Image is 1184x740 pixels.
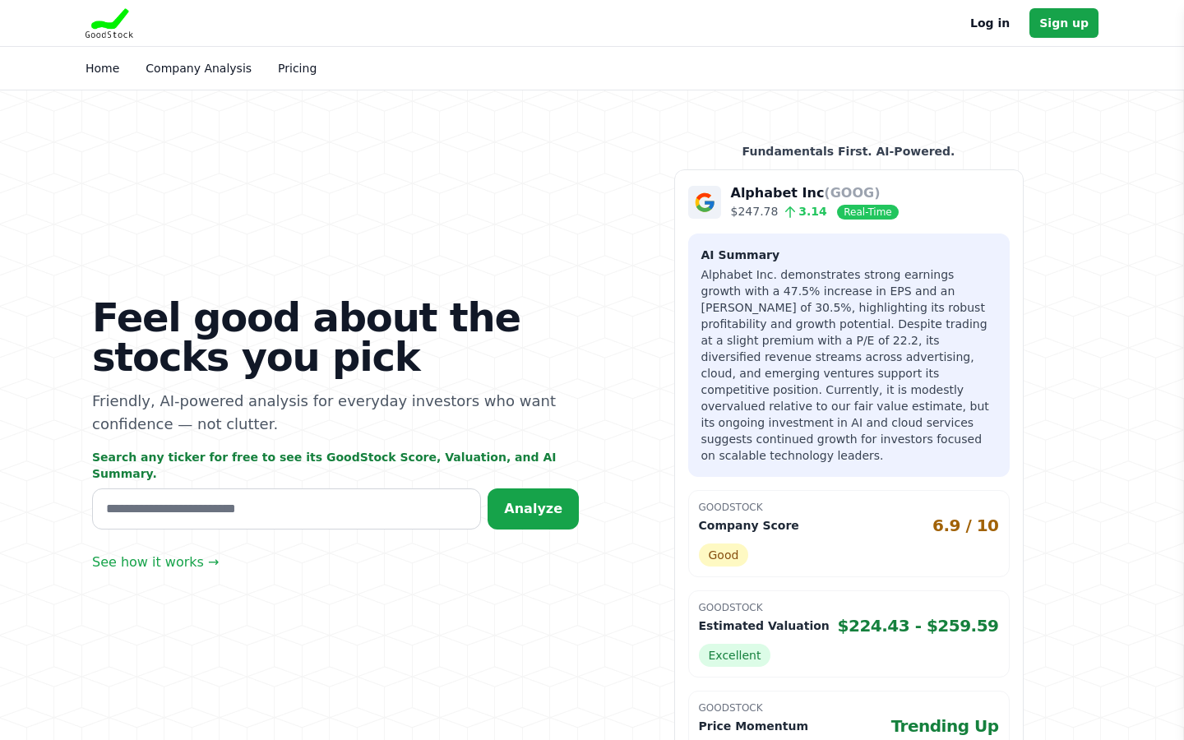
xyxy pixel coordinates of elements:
[932,514,999,537] span: 6.9 / 10
[488,488,579,530] button: Analyze
[891,715,999,738] span: Trending Up
[838,614,999,637] span: $224.43 - $259.59
[824,185,880,201] span: (GOOG)
[699,601,999,614] p: GoodStock
[699,543,749,567] span: Good
[688,186,721,219] img: Company Logo
[731,203,899,220] p: $247.78
[699,701,999,715] p: GoodStock
[699,501,999,514] p: GoodStock
[146,62,252,75] a: Company Analysis
[92,449,579,482] p: Search any ticker for free to see its GoodStock Score, Valuation, and AI Summary.
[837,205,898,220] span: Real-Time
[699,617,830,634] p: Estimated Valuation
[1029,8,1098,38] a: Sign up
[86,8,133,38] img: Goodstock Logo
[970,13,1010,33] a: Log in
[701,247,997,263] h3: AI Summary
[92,553,219,572] a: See how it works →
[699,517,799,534] p: Company Score
[701,266,997,464] p: Alphabet Inc. demonstrates strong earnings growth with a 47.5% increase in EPS and an [PERSON_NAM...
[92,298,579,377] h1: Feel good about the stocks you pick
[699,644,771,667] span: Excellent
[778,205,826,218] span: 3.14
[699,718,808,734] p: Price Momentum
[92,390,579,436] p: Friendly, AI-powered analysis for everyday investors who want confidence — not clutter.
[86,62,119,75] a: Home
[731,183,899,203] p: Alphabet Inc
[504,501,562,516] span: Analyze
[674,143,1024,160] p: Fundamentals First. AI-Powered.
[278,62,317,75] a: Pricing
